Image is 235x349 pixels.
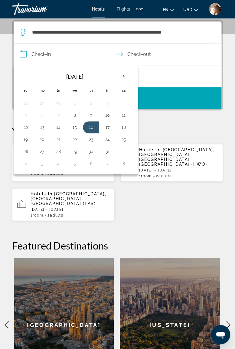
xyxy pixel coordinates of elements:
[54,135,63,144] button: Day 21
[54,99,63,107] button: Day 30
[183,5,198,14] button: Change currency
[37,123,47,132] button: Day 13
[70,159,80,168] button: Day 5
[12,144,115,182] button: Hotels in [GEOGRAPHIC_DATA], [GEOGRAPHIC_DATA], [GEOGRAPHIC_DATA] (ORL)[DATE] - [DATE]1Room2Adults
[31,171,43,176] span: 1
[103,99,112,107] button: Day 3
[156,174,172,178] span: 2
[54,123,63,132] button: Day 14
[139,168,218,172] p: [DATE] - [DATE]
[103,111,112,119] button: Day 10
[119,123,129,132] button: Day 18
[211,325,230,344] iframe: Button to launch messaging window
[103,135,112,144] button: Day 24
[12,1,73,17] a: Travorium
[86,123,96,132] button: Day 16
[50,171,63,176] span: Adults
[37,111,47,119] button: Day 6
[21,159,31,168] button: Day 2
[119,99,129,107] button: Day 4
[139,174,152,178] span: 1
[158,174,172,178] span: Adults
[119,147,129,156] button: Day 1
[50,213,63,217] span: Adults
[31,213,43,217] span: 1
[54,159,63,168] button: Day 4
[92,7,105,11] a: Hotels
[31,28,206,37] input: Search hotel destination
[70,135,80,144] button: Day 22
[21,123,31,132] button: Day 12
[37,135,47,144] button: Day 20
[163,5,174,14] button: Change language
[14,44,221,65] button: Select check in and out date
[86,147,96,156] button: Day 30
[21,111,31,119] button: Day 5
[121,144,223,182] button: Hotels in [GEOGRAPHIC_DATA], [GEOGRAPHIC_DATA], [GEOGRAPHIC_DATA], [GEOGRAPHIC_DATA] (HWO)[DATE] ...
[103,159,112,168] button: Day 7
[12,239,223,251] h2: Featured Destinations
[70,123,80,132] button: Day 15
[21,99,31,107] button: Day 28
[139,147,161,152] span: Hotels in
[70,147,80,156] button: Day 29
[119,135,129,144] button: Day 25
[12,126,223,138] p: Your Recent Searches
[37,147,47,156] button: Day 27
[33,171,44,176] span: Room
[86,99,96,107] button: Day 2
[86,111,96,119] button: Day 9
[18,69,132,170] table: Left calendar grid
[12,188,115,221] button: Hotels in [GEOGRAPHIC_DATA], [GEOGRAPHIC_DATA], [GEOGRAPHIC_DATA] (LAS)[DATE] - [DATE]1Room2Adults
[139,147,215,167] span: [GEOGRAPHIC_DATA], [GEOGRAPHIC_DATA], [GEOGRAPHIC_DATA], [GEOGRAPHIC_DATA] (HWO)
[86,159,96,168] button: Day 6
[209,3,221,15] img: User image
[37,99,47,107] button: Day 29
[34,69,116,84] th: [DATE]
[119,159,129,168] button: Day 8
[103,123,112,132] button: Day 17
[103,147,112,156] button: Day 31
[163,7,168,12] span: en
[21,147,31,156] button: Day 26
[183,7,192,12] span: USD
[70,99,80,107] button: Day 1
[31,207,110,212] p: [DATE] - [DATE]
[31,191,106,206] span: [GEOGRAPHIC_DATA], [GEOGRAPHIC_DATA], [GEOGRAPHIC_DATA] (LAS)
[136,4,143,14] button: Extra navigation items
[117,7,130,11] a: Flights
[21,135,31,144] button: Day 19
[86,135,96,144] button: Day 23
[31,191,52,196] span: Hotels in
[47,171,63,176] span: 2
[116,69,132,83] button: Next month
[141,174,152,178] span: Room
[70,111,80,119] button: Day 8
[47,213,63,217] span: 2
[54,147,63,156] button: Day 28
[37,159,47,168] button: Day 3
[14,21,221,109] div: Search widget
[54,111,63,119] button: Day 7
[207,3,223,15] button: User Menu
[119,111,129,119] button: Day 11
[33,213,44,217] span: Room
